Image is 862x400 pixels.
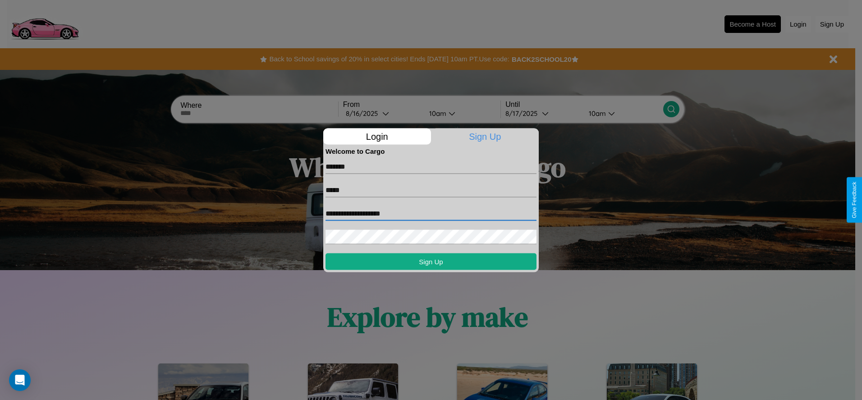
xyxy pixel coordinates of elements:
[326,253,536,270] button: Sign Up
[326,147,536,155] h4: Welcome to Cargo
[851,182,857,218] div: Give Feedback
[323,128,431,144] p: Login
[9,369,31,391] div: Open Intercom Messenger
[431,128,539,144] p: Sign Up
